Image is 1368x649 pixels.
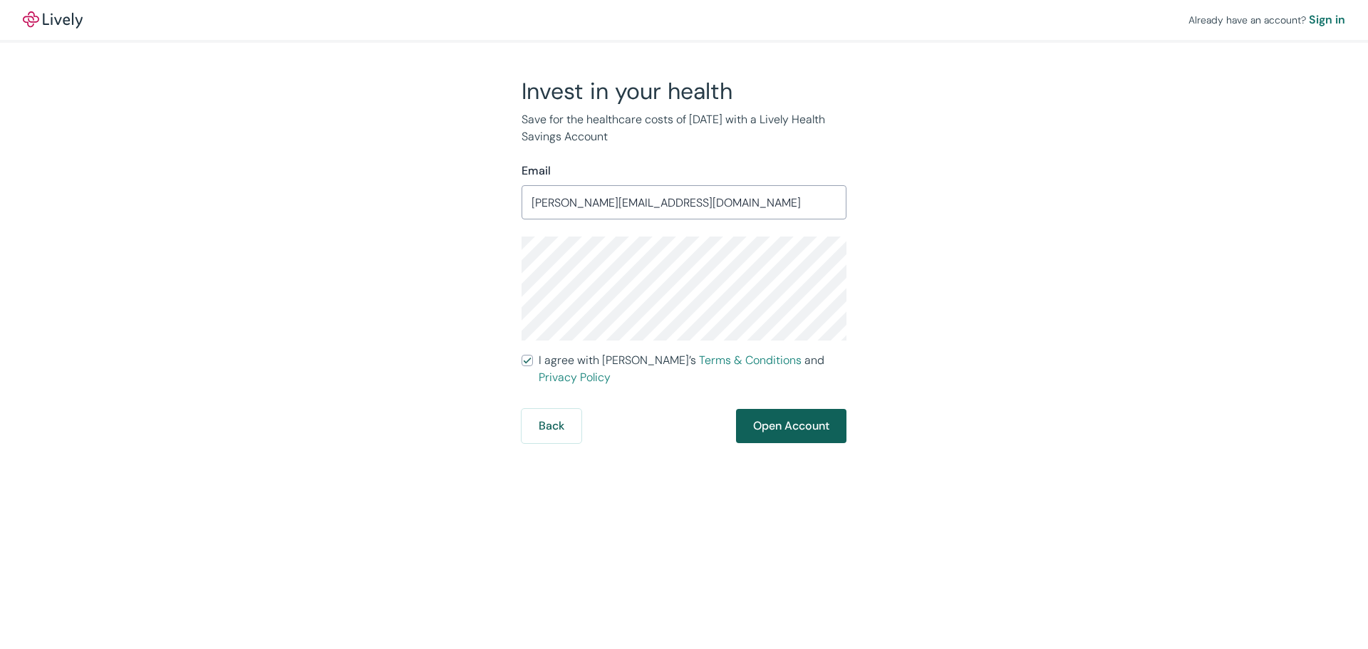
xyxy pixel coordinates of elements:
button: Open Account [736,409,846,443]
img: Lively [23,11,83,28]
a: Privacy Policy [539,370,611,385]
label: Email [522,162,551,180]
a: Terms & Conditions [699,353,802,368]
button: Back [522,409,581,443]
a: Sign in [1309,11,1345,28]
div: Already have an account? [1188,11,1345,28]
h2: Invest in your health [522,77,846,105]
a: LivelyLively [23,11,83,28]
p: Save for the healthcare costs of [DATE] with a Lively Health Savings Account [522,111,846,145]
span: I agree with [PERSON_NAME]’s and [539,352,846,386]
